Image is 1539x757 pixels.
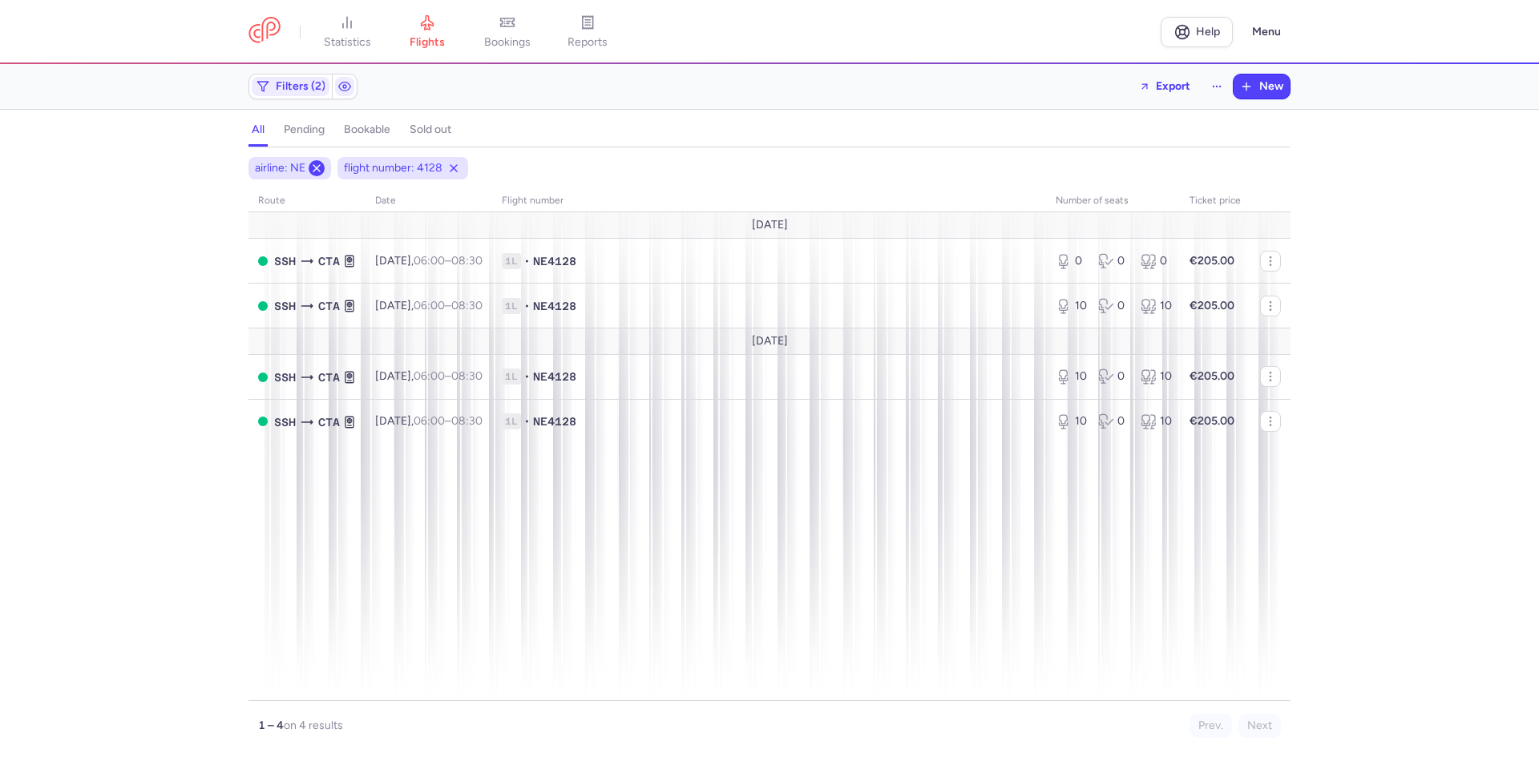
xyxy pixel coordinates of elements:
span: statistics [324,35,371,50]
time: 06:00 [414,254,445,268]
span: NE4128 [533,298,576,314]
a: Help [1161,17,1233,47]
div: 10 [1141,298,1170,314]
th: number of seats [1046,189,1180,213]
span: 1L [502,253,521,269]
span: New [1259,80,1283,93]
div: 0 [1098,413,1128,429]
button: New [1234,74,1290,99]
span: Sharm el-Sheikh International Airport, Sharm el-Sheikh, Egypt [274,297,296,315]
span: NE4128 [533,368,576,385]
span: [DATE], [375,299,483,312]
span: • [524,413,530,429]
h4: sold out [410,123,451,137]
span: 1L [502,413,521,429]
time: 06:00 [414,299,445,312]
span: [DATE] [752,219,788,232]
span: – [414,369,483,383]
time: 06:00 [414,414,445,428]
span: Fontanarossa, Catania, Italy [318,252,340,270]
strong: €205.00 [1190,414,1234,428]
div: 0 [1056,253,1085,269]
time: 08:30 [451,299,483,312]
span: – [414,254,483,268]
span: flights [410,35,445,50]
div: 10 [1056,368,1085,385]
span: [DATE] [752,335,788,348]
span: – [414,414,483,428]
time: 06:00 [414,369,445,383]
div: 0 [1141,253,1170,269]
span: Export [1156,80,1190,92]
span: SSH [274,413,296,431]
time: 08:30 [451,254,483,268]
span: • [524,298,530,314]
span: Fontanarossa, Catania, Italy [318,297,340,315]
span: Fontanarossa, Catania, Italy [318,413,340,431]
button: Filters (2) [249,74,332,99]
div: 10 [1056,298,1085,314]
th: Ticket price [1180,189,1250,213]
a: reports [547,14,628,50]
button: Next [1238,714,1281,738]
span: Help [1196,26,1220,38]
span: Sharm el-Sheikh International Airport, Sharm el-Sheikh, Egypt [274,252,296,270]
span: 1L [502,298,521,314]
span: OPEN [258,372,268,382]
strong: 1 – 4 [258,719,284,732]
a: CitizenPlane red outlined logo [248,17,281,46]
span: – [414,299,483,312]
span: [DATE], [375,414,483,428]
span: • [524,253,530,269]
strong: €205.00 [1190,369,1234,383]
div: 10 [1141,368,1170,385]
button: Menu [1242,17,1291,47]
span: reports [568,35,608,50]
time: 08:30 [451,369,483,383]
div: 10 [1056,413,1085,429]
span: • [524,368,530,385]
span: Filters (2) [276,80,325,93]
span: Fontanarossa, Catania, Italy [318,368,340,386]
span: 1L [502,368,521,385]
span: OPEN [258,256,268,266]
th: date [366,189,492,213]
a: bookings [467,14,547,50]
th: Flight number [492,189,1046,213]
div: 10 [1141,413,1170,429]
h4: all [252,123,265,137]
span: NE4128 [533,413,576,429]
th: route [248,189,366,213]
button: Prev. [1190,714,1232,738]
a: flights [387,14,467,50]
strong: €205.00 [1190,299,1234,312]
span: on 4 results [284,719,343,732]
span: [DATE], [375,369,483,383]
time: 08:30 [451,414,483,428]
a: statistics [307,14,387,50]
h4: bookable [344,123,390,137]
button: Export [1129,74,1201,99]
div: 0 [1098,253,1128,269]
span: airline: NE [255,160,305,176]
span: flight number: 4128 [344,160,442,176]
span: OPEN [258,301,268,311]
div: 0 [1098,298,1128,314]
span: NE4128 [533,253,576,269]
div: 0 [1098,368,1128,385]
span: Sharm el-Sheikh International Airport, Sharm el-Sheikh, Egypt [274,368,296,386]
h4: pending [284,123,325,137]
span: [DATE], [375,254,483,268]
span: OPEN [258,417,268,426]
span: bookings [484,35,531,50]
strong: €205.00 [1190,254,1234,268]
